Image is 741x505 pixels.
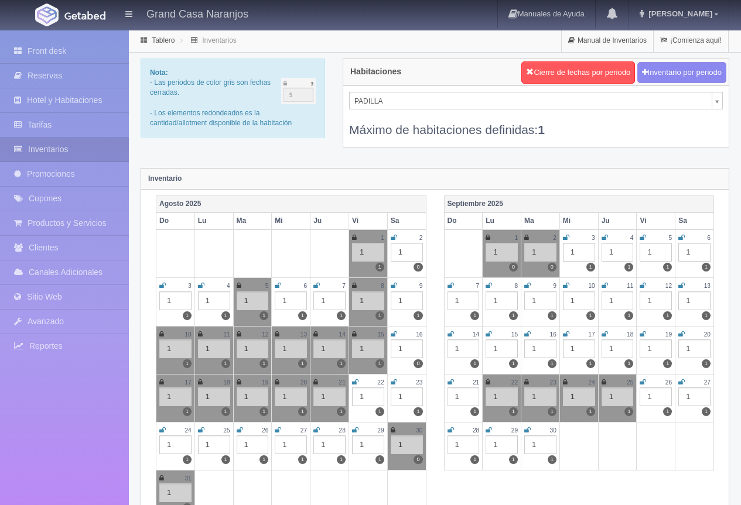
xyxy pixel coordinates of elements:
[152,36,175,44] a: Tablero
[375,263,384,272] label: 1
[473,379,479,386] small: 21
[665,379,672,386] small: 26
[159,291,192,310] div: 1
[221,455,230,464] label: 1
[563,291,595,310] div: 1
[202,36,237,44] a: Inventarios
[473,427,479,434] small: 28
[221,359,230,368] label: 1
[702,359,711,368] label: 1
[185,427,191,434] small: 24
[391,291,423,310] div: 1
[337,455,346,464] label: 1
[470,407,479,416] label: 1
[298,455,307,464] label: 1
[704,331,711,338] small: 20
[391,435,423,454] div: 1
[563,243,595,262] div: 1
[272,212,310,229] th: Mi
[588,379,595,386] small: 24
[602,339,634,358] div: 1
[704,283,711,289] small: 13
[281,78,316,104] img: cutoff.png
[237,387,269,406] div: 1
[377,379,384,386] small: 22
[414,359,422,368] label: 0
[349,109,723,138] div: Máximo de habitaciones definidas:
[416,427,422,434] small: 30
[391,339,423,358] div: 1
[237,291,269,310] div: 1
[185,475,191,482] small: 31
[509,359,518,368] label: 1
[602,291,634,310] div: 1
[592,235,595,241] small: 3
[262,331,268,338] small: 12
[553,235,556,241] small: 2
[563,339,595,358] div: 1
[669,235,672,241] small: 5
[275,435,307,454] div: 1
[301,379,307,386] small: 20
[259,359,268,368] label: 1
[524,339,556,358] div: 1
[275,339,307,358] div: 1
[352,243,384,262] div: 1
[419,235,423,241] small: 2
[548,359,556,368] label: 1
[350,67,401,76] h4: Habitaciones
[448,435,480,454] div: 1
[470,311,479,320] label: 1
[194,212,233,229] th: Lu
[262,379,268,386] small: 19
[509,407,518,416] label: 1
[524,435,556,454] div: 1
[185,379,191,386] small: 17
[416,379,422,386] small: 23
[640,339,672,358] div: 1
[416,331,422,338] small: 16
[663,359,672,368] label: 1
[602,387,634,406] div: 1
[678,339,711,358] div: 1
[183,455,192,464] label: 1
[521,61,635,84] button: Cierre de fechas por periodo
[414,311,422,320] label: 1
[375,359,384,368] label: 1
[141,59,325,138] div: - Las periodos de color gris son fechas cerradas. - Los elementos redondeados es la cantidad/allo...
[470,359,479,368] label: 1
[624,263,633,272] label: 1
[548,311,556,320] label: 1
[448,291,480,310] div: 1
[259,311,268,320] label: 1
[602,243,634,262] div: 1
[562,29,653,52] a: Manual de Inventarios
[563,387,595,406] div: 1
[375,311,384,320] label: 1
[352,291,384,310] div: 1
[598,212,637,229] th: Ju
[159,387,192,406] div: 1
[159,339,192,358] div: 1
[444,212,483,229] th: Do
[473,331,479,338] small: 14
[183,359,192,368] label: 1
[511,331,518,338] small: 15
[352,387,384,406] div: 1
[148,174,182,183] strong: Inventario
[486,339,518,358] div: 1
[198,387,230,406] div: 1
[35,4,59,26] img: Getabed
[704,379,711,386] small: 27
[262,427,268,434] small: 26
[237,339,269,358] div: 1
[514,235,518,241] small: 1
[509,263,518,272] label: 0
[702,311,711,320] label: 1
[381,283,384,289] small: 8
[237,435,269,454] div: 1
[707,235,711,241] small: 6
[586,263,595,272] label: 1
[637,212,675,229] th: Vi
[448,387,480,406] div: 1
